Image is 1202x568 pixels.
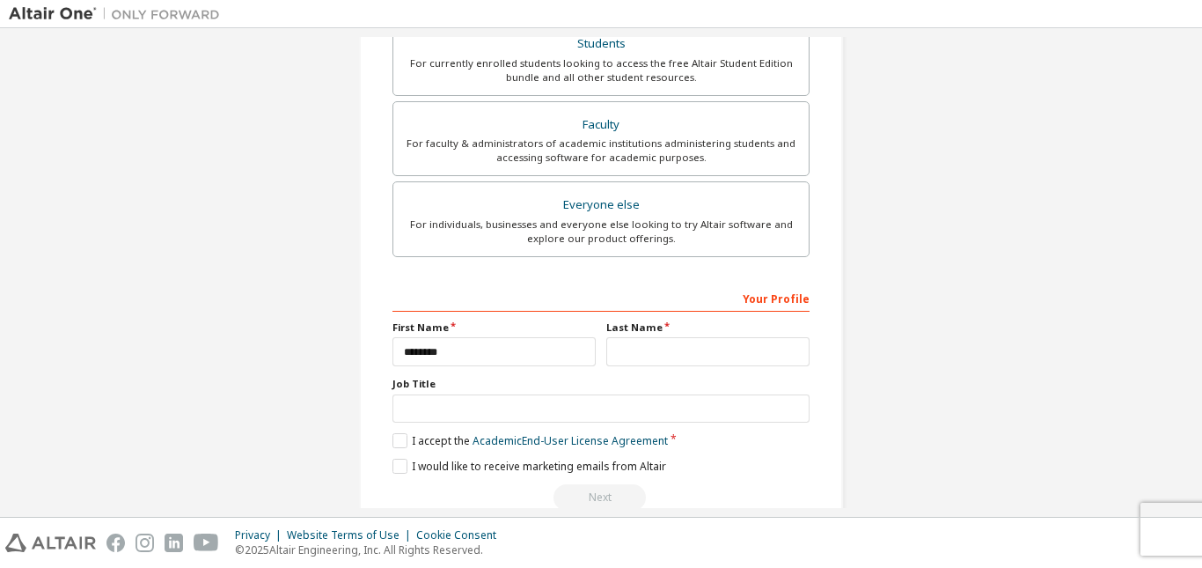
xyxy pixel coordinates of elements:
label: Job Title [392,377,810,391]
label: Last Name [606,321,810,335]
p: © 2025 Altair Engineering, Inc. All Rights Reserved. [235,542,507,557]
div: Website Terms of Use [287,528,416,542]
div: Read and acccept EULA to continue [392,484,810,511]
img: altair_logo.svg [5,534,96,552]
div: Cookie Consent [416,528,507,542]
div: For currently enrolled students looking to access the free Altair Student Edition bundle and all ... [404,56,798,85]
img: facebook.svg [106,534,125,552]
img: youtube.svg [194,534,219,552]
div: For individuals, businesses and everyone else looking to try Altair software and explore our prod... [404,218,798,246]
img: linkedin.svg [165,534,183,552]
a: Academic End-User License Agreement [473,433,668,448]
div: Everyone else [404,193,798,218]
label: I would like to receive marketing emails from Altair [392,459,666,474]
div: Privacy [235,528,287,542]
div: Your Profile [392,284,810,312]
label: I accept the [392,433,668,448]
img: Altair One [9,5,229,23]
img: instagram.svg [136,534,154,552]
div: For faculty & administrators of academic institutions administering students and accessing softwa... [404,136,798,165]
label: First Name [392,321,596,335]
div: Students [404,32,798,56]
div: Faculty [404,113,798,137]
